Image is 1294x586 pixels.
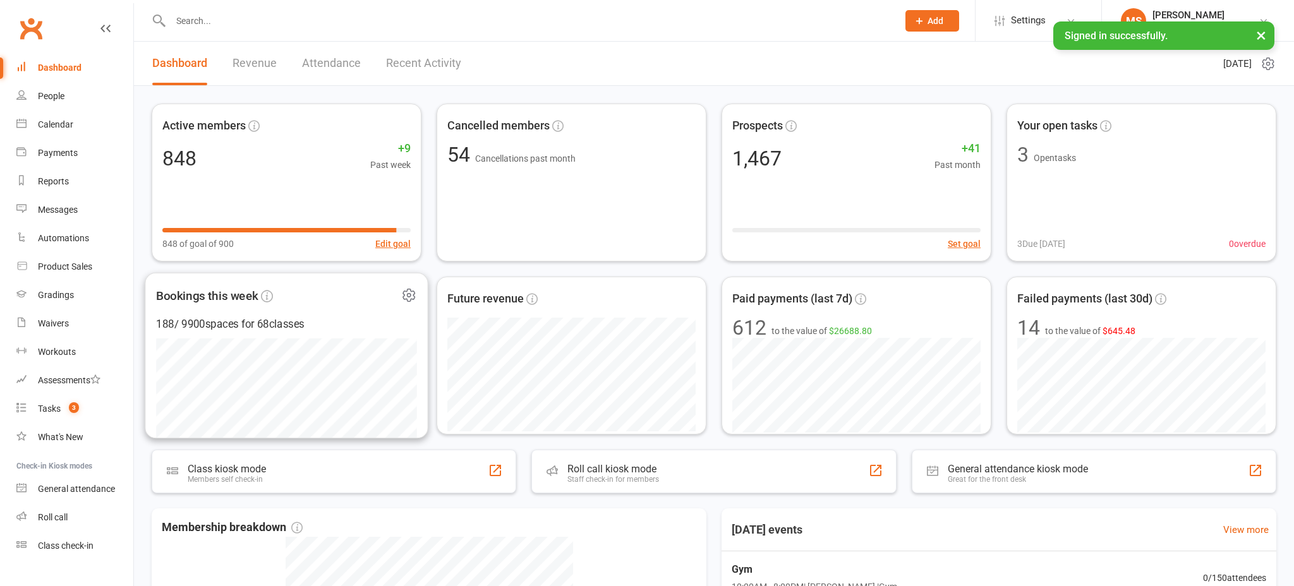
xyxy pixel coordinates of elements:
[1017,237,1065,251] span: 3 Due [DATE]
[1017,318,1040,338] div: 14
[16,338,133,366] a: Workouts
[934,140,981,158] span: +41
[1065,30,1168,42] span: Signed in successfully.
[16,503,133,532] a: Roll call
[167,12,890,30] input: Search...
[233,42,277,85] a: Revenue
[1203,571,1266,585] span: 0 / 150 attendees
[732,117,783,135] span: Prospects
[928,16,943,26] span: Add
[1011,6,1046,35] span: Settings
[722,518,813,541] h3: [DATE] events
[38,512,68,522] div: Roll call
[475,153,576,164] span: Cancellations past month
[16,366,133,395] a: Assessments
[38,261,92,272] div: Product Sales
[375,237,411,251] button: Edit goal
[16,224,133,253] a: Automations
[829,326,872,336] span: $26688.80
[38,432,83,442] div: What's New
[447,117,550,135] span: Cancelled members
[447,143,475,167] span: 54
[386,42,461,85] a: Recent Activity
[1152,9,1259,21] div: [PERSON_NAME]
[38,233,89,243] div: Automations
[188,463,266,475] div: Class kiosk mode
[162,148,197,169] div: 848
[447,290,524,308] span: Future revenue
[38,375,100,385] div: Assessments
[732,561,897,578] span: Gym
[16,111,133,139] a: Calendar
[16,167,133,196] a: Reports
[1017,117,1097,135] span: Your open tasks
[732,290,852,308] span: Paid payments (last 7d)
[38,176,69,186] div: Reports
[16,532,133,560] a: Class kiosk mode
[152,42,207,85] a: Dashboard
[16,82,133,111] a: People
[162,237,234,251] span: 848 of goal of 900
[38,91,64,101] div: People
[38,347,76,357] div: Workouts
[16,475,133,503] a: General attendance kiosk mode
[38,290,74,300] div: Gradings
[16,253,133,281] a: Product Sales
[771,324,872,338] span: to the value of
[370,158,411,172] span: Past week
[1223,56,1252,71] span: [DATE]
[1017,290,1152,308] span: Failed payments (last 30d)
[1121,8,1146,33] div: MS
[567,475,659,484] div: Staff check-in for members
[38,63,82,73] div: Dashboard
[1034,153,1076,163] span: Open tasks
[732,318,766,338] div: 612
[1250,21,1273,49] button: ×
[1223,522,1269,537] a: View more
[162,117,246,135] span: Active members
[38,318,69,328] div: Waivers
[1229,237,1266,251] span: 0 overdue
[38,205,78,215] div: Messages
[38,541,94,551] div: Class check-in
[156,286,258,305] span: Bookings this week
[38,404,61,414] div: Tasks
[156,316,417,333] div: 188 / 9900 spaces for 68 classes
[69,402,79,413] span: 3
[948,237,981,251] button: Set goal
[38,119,73,129] div: Calendar
[934,158,981,172] span: Past month
[370,140,411,158] span: +9
[16,395,133,423] a: Tasks 3
[1103,326,1135,336] span: $645.48
[188,475,266,484] div: Members self check-in
[16,309,133,338] a: Waivers
[38,148,78,158] div: Payments
[948,463,1088,475] div: General attendance kiosk mode
[905,10,959,32] button: Add
[162,518,303,537] span: Membership breakdown
[16,281,133,309] a: Gradings
[302,42,361,85] a: Attendance
[948,475,1088,484] div: Great for the front desk
[1017,145,1029,165] div: 3
[16,54,133,82] a: Dashboard
[15,13,47,44] a: Clubworx
[16,139,133,167] a: Payments
[567,463,659,475] div: Roll call kiosk mode
[38,484,115,494] div: General attendance
[1152,21,1259,32] div: Bujutsu Martial Arts Centre
[1045,324,1135,338] span: to the value of
[16,423,133,451] a: What's New
[732,148,782,169] div: 1,467
[16,196,133,224] a: Messages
